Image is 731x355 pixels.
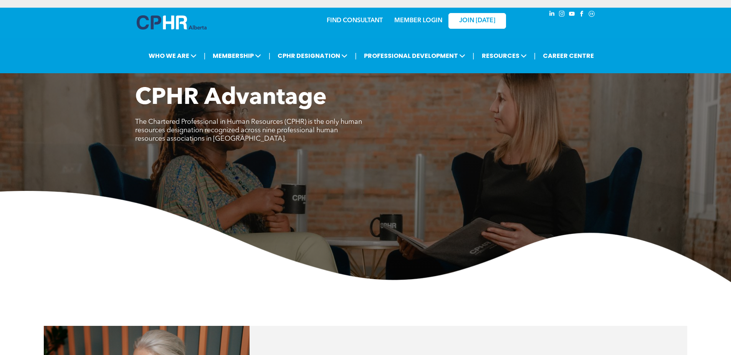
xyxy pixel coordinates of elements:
li: | [268,48,270,64]
a: FIND CONSULTANT [327,18,383,24]
a: Social network [587,10,596,20]
li: | [473,48,475,64]
li: | [355,48,357,64]
a: facebook [577,10,586,20]
a: instagram [557,10,566,20]
li: | [204,48,206,64]
li: | [534,48,536,64]
span: PROFESSIONAL DEVELOPMENT [362,49,468,63]
a: MEMBER LOGIN [394,18,442,24]
span: The Chartered Professional in Human Resources (CPHR) is the only human resources designation reco... [135,118,362,142]
a: youtube [567,10,576,20]
span: WHO WE ARE [146,49,199,63]
a: CAREER CENTRE [541,49,596,63]
img: A blue and white logo for cp alberta [137,15,207,30]
span: RESOURCES [480,49,529,63]
a: linkedin [547,10,556,20]
span: CPHR DESIGNATION [275,49,350,63]
a: JOIN [DATE] [448,13,506,29]
span: MEMBERSHIP [210,49,263,63]
span: CPHR Advantage [135,87,327,110]
span: JOIN [DATE] [459,17,495,25]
